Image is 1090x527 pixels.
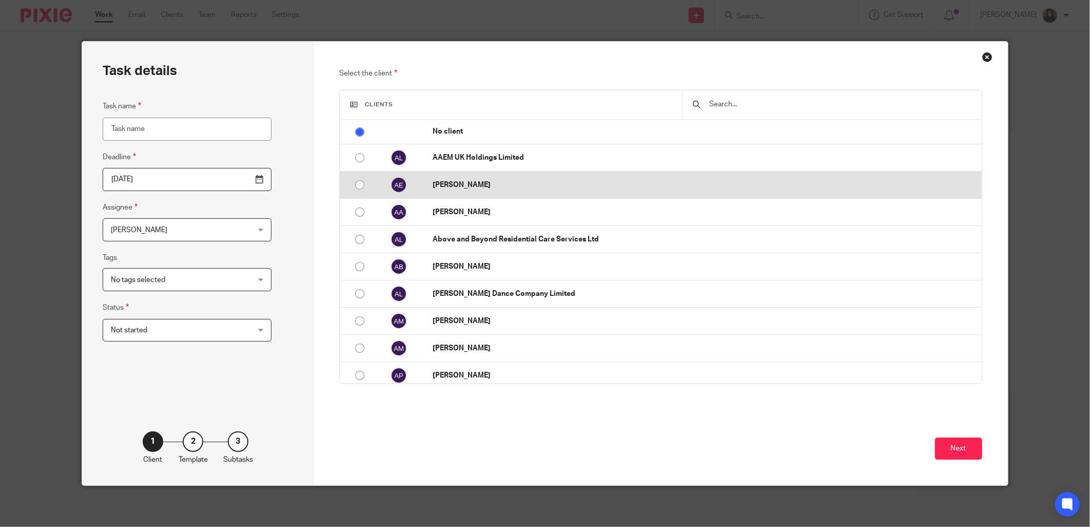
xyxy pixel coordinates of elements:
[433,180,976,190] p: [PERSON_NAME]
[433,261,976,272] p: [PERSON_NAME]
[111,227,167,234] span: [PERSON_NAME]
[433,343,976,353] p: [PERSON_NAME]
[111,276,165,284] span: No tags selected
[103,302,129,313] label: Status
[223,455,253,465] p: Subtasks
[433,316,976,326] p: [PERSON_NAME]
[228,431,248,452] div: 3
[433,234,976,244] p: Above and Beyond Residential Care Services Ltd
[391,231,407,248] img: svg%3E
[391,286,407,302] img: svg%3E
[103,253,117,263] label: Tags
[103,62,177,80] h2: Task details
[433,370,976,381] p: [PERSON_NAME]
[391,313,407,329] img: svg%3E
[111,327,147,334] span: Not started
[391,367,407,384] img: svg%3E
[143,431,163,452] div: 1
[183,431,203,452] div: 2
[179,455,208,465] p: Template
[103,100,141,112] label: Task name
[103,168,271,191] input: Pick a date
[103,201,138,213] label: Assignee
[391,258,407,275] img: svg%3E
[143,455,162,465] p: Client
[391,149,407,166] img: svg%3E
[391,177,407,193] img: svg%3E
[433,289,976,299] p: [PERSON_NAME] Dance Company Limited
[391,204,407,220] img: svg%3E
[982,52,992,62] div: Close this dialog window
[433,126,976,137] p: No client
[391,340,407,356] img: svg%3E
[935,438,982,460] button: Next
[103,118,271,141] input: Task name
[339,67,982,80] p: Select the client
[708,99,971,110] input: Search...
[433,153,976,163] p: AAEM UK Holdings Limited
[365,102,393,107] span: Clients
[103,151,136,163] label: Deadline
[433,207,976,217] p: [PERSON_NAME]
